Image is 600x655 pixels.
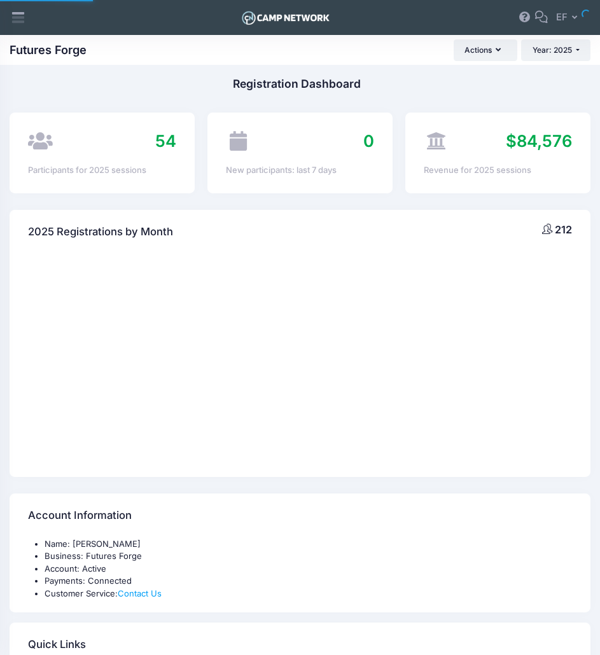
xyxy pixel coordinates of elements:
[233,77,361,90] h1: Registration Dashboard
[28,164,176,177] div: Participants for 2025 sessions
[6,3,31,32] div: Show aside menu
[506,131,572,151] span: $84,576
[28,214,173,250] h4: 2025 Registrations by Month
[521,39,590,61] button: Year: 2025
[118,588,162,598] a: Contact Us
[533,45,572,55] span: Year: 2025
[10,43,87,57] h1: Futures Forge
[424,164,572,177] div: Revenue for 2025 sessions
[45,550,572,563] li: Business: Futures Forge
[454,39,517,61] button: Actions
[555,223,572,236] span: 212
[363,131,374,151] span: 0
[548,3,590,32] button: EF
[28,497,132,534] h4: Account Information
[45,538,572,551] li: Name: [PERSON_NAME]
[226,164,374,177] div: New participants: last 7 days
[45,588,572,600] li: Customer Service:
[155,131,176,151] span: 54
[240,8,331,27] img: Logo
[45,575,572,588] li: Payments: Connected
[556,10,568,24] span: EF
[45,563,572,576] li: Account: Active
